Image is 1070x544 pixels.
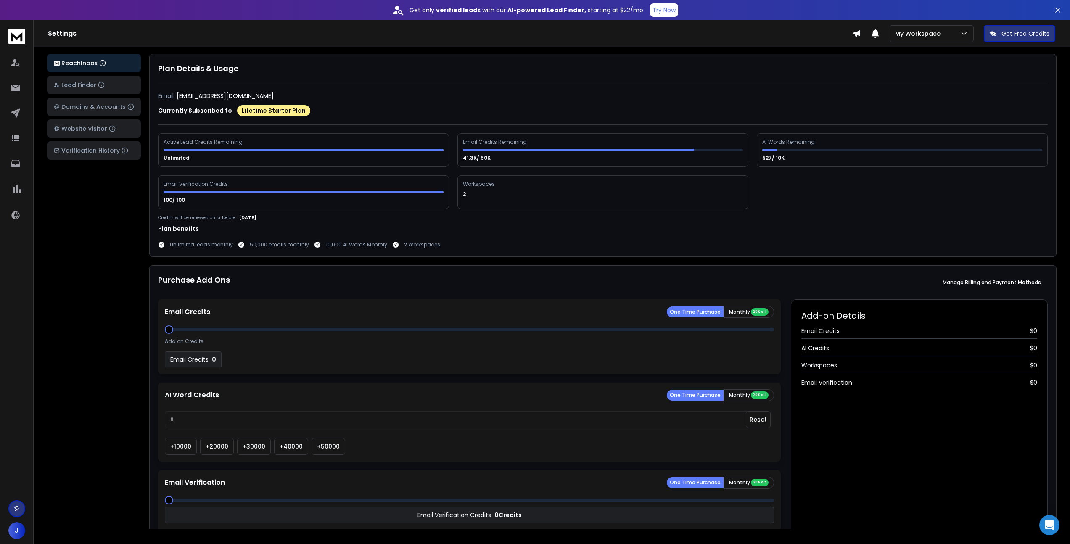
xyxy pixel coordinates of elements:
[801,378,852,387] span: Email Verification
[762,155,786,161] p: 527/ 10K
[170,241,233,248] p: Unlimited leads monthly
[170,355,209,364] p: Email Credits
[895,29,944,38] p: My Workspace
[47,54,141,72] button: ReachInbox
[746,411,771,428] button: Reset
[48,29,853,39] h1: Settings
[751,308,769,316] div: 20% off
[164,181,229,187] div: Email Verification Credits
[312,438,345,455] button: +50000
[200,438,234,455] button: +20000
[8,29,25,44] img: logo
[417,511,491,519] p: Email Verification Credits
[8,522,25,539] button: J
[463,181,496,187] div: Workspaces
[801,344,829,352] span: AI Credits
[984,25,1055,42] button: Get Free Credits
[801,327,840,335] span: Email Credits
[54,61,60,66] img: logo
[724,306,774,318] button: Monthly 20% off
[463,191,467,198] p: 2
[653,6,676,14] p: Try Now
[47,98,141,116] button: Domains & Accounts
[164,155,191,161] p: Unlimited
[47,119,141,138] button: Website Visitor
[274,438,308,455] button: +40000
[936,274,1048,291] button: Manage Billing and Payment Methods
[165,478,225,488] p: Email Verification
[47,141,141,160] button: Verification History
[943,279,1041,286] p: Manage Billing and Payment Methods
[410,6,643,14] p: Get only with our starting at $22/mo
[165,338,203,345] p: Add on Credits
[158,63,1048,74] h1: Plan Details & Usage
[164,139,244,145] div: Active Lead Credits Remaining
[158,92,175,100] p: Email:
[650,3,678,17] button: Try Now
[463,139,528,145] div: Email Credits Remaining
[212,355,216,364] p: 0
[250,241,309,248] p: 50,000 emails monthly
[494,511,522,519] p: 0 Credits
[1030,344,1037,352] span: $ 0
[47,76,141,94] button: Lead Finder
[751,479,769,486] div: 20% off
[404,241,440,248] p: 2 Workspaces
[237,438,271,455] button: +30000
[158,224,1048,233] h1: Plan benefits
[667,390,724,401] button: One Time Purchase
[724,389,774,401] button: Monthly 20% off
[177,92,274,100] p: [EMAIL_ADDRESS][DOMAIN_NAME]
[507,6,586,14] strong: AI-powered Lead Finder,
[1039,515,1059,535] div: Open Intercom Messenger
[165,307,210,317] p: Email Credits
[724,477,774,489] button: Monthly 20% off
[158,214,238,221] p: Credits will be renewed on or before :
[667,306,724,317] button: One Time Purchase
[1030,327,1037,335] span: $ 0
[1030,361,1037,370] span: $ 0
[1001,29,1049,38] p: Get Free Credits
[751,391,769,399] div: 20% off
[239,214,256,221] p: [DATE]
[762,139,816,145] div: AI Words Remaining
[326,241,387,248] p: 10,000 AI Words Monthly
[801,310,1037,322] h2: Add-on Details
[158,106,232,115] p: Currently Subscribed to
[801,361,837,370] span: Workspaces
[1030,378,1037,387] span: $ 0
[164,197,186,203] p: 100/ 100
[436,6,481,14] strong: verified leads
[667,477,724,488] button: One Time Purchase
[237,105,310,116] div: Lifetime Starter Plan
[165,390,219,400] p: AI Word Credits
[158,274,230,291] h1: Purchase Add Ons
[463,155,492,161] p: 41.3K/ 50K
[165,438,197,455] button: +10000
